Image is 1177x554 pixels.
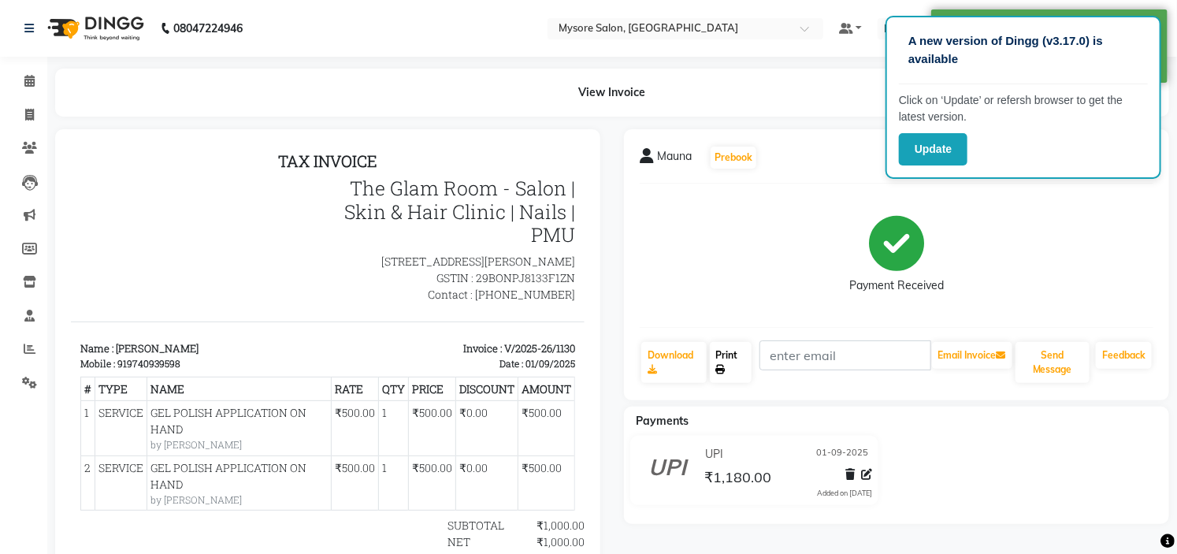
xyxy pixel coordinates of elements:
th: # [10,232,24,256]
span: 9% [407,424,420,438]
span: CGST [377,423,404,438]
th: NAME [76,232,261,256]
div: ₹1,000.00 [440,372,514,389]
a: Feedback [1096,342,1152,369]
button: Update [899,133,967,165]
p: Invoice : V/2025-26/1130 [266,196,504,212]
div: 919740939598 [46,211,110,225]
p: Contact : [PHONE_NUMBER] [266,141,504,158]
p: Click on ‘Update’ or refersh browser to get the latest version. [899,92,1148,125]
div: Paid [367,472,440,489]
td: ₹0.00 [385,310,447,365]
th: RATE [261,232,308,256]
th: TYPE [24,232,76,256]
td: ₹500.00 [338,256,385,310]
div: ( ) [367,422,440,440]
input: enter email [759,340,930,370]
th: QTY [308,232,338,256]
td: ₹500.00 [261,310,308,365]
button: Send Message [1015,342,1090,383]
span: SGST [377,406,403,421]
div: Payment Received [849,278,944,295]
span: UPI [705,446,723,463]
div: ₹90.00 [440,405,514,422]
div: ( ) [367,405,440,422]
div: SUBTOTAL [367,372,440,389]
div: ₹1,000.00 [440,389,514,405]
button: Prebook [711,147,756,169]
td: SERVICE [24,256,76,310]
a: Print [710,342,752,383]
img: logo [40,6,148,50]
td: 1 [10,256,24,310]
div: ₹1,180.00 [440,472,514,489]
span: Mauna [657,148,692,170]
div: Added on [DATE] [817,488,872,499]
div: GRAND TOTAL [367,439,440,472]
td: SERVICE [24,310,76,365]
div: Date : [429,211,452,225]
p: Name : [PERSON_NAME] [9,196,247,212]
td: ₹0.00 [385,256,447,310]
td: 1 [308,256,338,310]
td: ₹500.00 [447,256,504,310]
div: NET [367,389,440,405]
p: GSTIN : 29BONPJ8133F1ZN [266,125,504,141]
div: ₹90.00 [440,422,514,440]
div: 01/09/2025 [455,211,504,225]
h3: The Glam Room - Salon | Skin & Hair Clinic | Nails | PMU [266,32,504,102]
th: AMOUNT [447,232,504,256]
td: 2 [10,310,24,365]
small: by [PERSON_NAME] [80,292,257,307]
th: PRICE [338,232,385,256]
small: by [PERSON_NAME] [80,348,257,362]
button: Email Invoice [932,342,1012,369]
p: Please visit again !Thanks for visiting GlamRoom Once the bill is generated the amount is non ref... [9,508,504,537]
td: ₹500.00 [261,256,308,310]
span: Payments [636,414,689,428]
th: DISCOUNT [385,232,447,256]
td: ₹500.00 [447,310,504,365]
a: Download [641,342,707,383]
span: GEL POLISH APPLICATION ON HAND [80,259,257,292]
td: ₹500.00 [338,310,385,365]
td: 1 [308,310,338,365]
span: 9% [407,407,419,421]
p: A new version of Dingg (v3.17.0) is available [908,32,1138,68]
span: GEL POLISH APPLICATION ON HAND [80,314,257,348]
div: View Invoice [55,69,1169,117]
div: Mobile : [9,211,44,225]
h2: TAX INVOICE [9,6,504,25]
div: ₹1,180.00 [440,439,514,472]
span: 01-09-2025 [816,446,868,463]
b: 08047224946 [173,6,243,50]
span: ₹1,180.00 [704,468,771,490]
p: [STREET_ADDRESS][PERSON_NAME] [266,108,504,125]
